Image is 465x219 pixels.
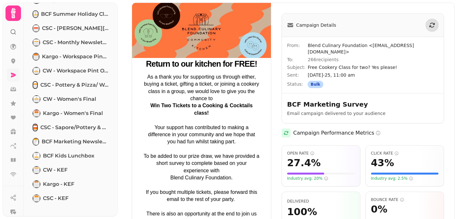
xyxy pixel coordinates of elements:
span: Industry avg: 2.5% [371,176,414,181]
span: To: [287,56,308,63]
img: Kargo - KEF [33,181,40,187]
span: CSC - Sapore/Pottery & pizza/ Women's final [40,124,109,131]
div: Visual representation of your open rate (27.4%) compared to a scale of 50%. The fuller the bar, t... [287,173,355,175]
a: CSC - Sapore/Pottery & pizza/ Women's finalCSC - Sapore/Pottery & pizza/ Women's final [29,121,112,134]
img: Kargo - Workspace pint offer [33,53,39,60]
span: BCF Kids lunchbox [43,152,94,160]
a: CSC - Sendai TanabataCSC - [PERSON_NAME][DATE] [29,22,112,35]
img: CSC - Sendai Tanabata [33,25,39,32]
a: BCF Kids lunchboxBCF Kids lunchbox [29,149,112,162]
a: CW - Women's finalCW - Women's final [29,93,112,106]
a: CSC - Monthly newsletterCSC - Monthly newsletter [29,36,112,49]
span: CW - Women's final [43,95,96,103]
span: 266 recipients [308,57,338,62]
span: 100 % [287,206,317,218]
span: BCF Summer Holiday clubs [clone] [41,10,108,18]
a: Kargo - Workspace pint offerKargo - Workspace pint offer [29,50,112,63]
h2: BCF Marketing Survey [287,100,411,109]
div: Visual representation of your click rate (43%) compared to a scale of 20%. The fuller the bar, th... [371,173,439,175]
span: Percentage of emails that were successfully delivered to recipients' inboxes. Higher is better. [287,199,309,204]
span: Campaign Details [296,22,336,28]
span: CSC - [PERSON_NAME][DATE] [42,24,108,32]
span: CSC - Pottery & pizza/ Workspace pint offer [40,81,108,89]
div: Bulk [308,81,323,88]
a: CW - KEFCW - KEF [29,164,112,176]
span: Status: [287,81,308,88]
img: BCF Kids lunchbox [33,153,40,159]
span: CW - Workspace pint offer [43,67,108,75]
img: CW - Women's final [33,96,40,102]
img: CW - Workspace pint offer [33,68,39,74]
a: BCF Summer Holiday clubs [clone]BCF Summer Holiday clubs [clone] [29,8,112,21]
img: CW - KEF [33,167,40,173]
span: Kargo - KEF [43,180,74,188]
span: Open Rate [287,151,355,156]
img: BCF Marketing Newsletter July [33,138,38,145]
span: 27.4 % [287,157,321,169]
span: Subject: [287,64,308,71]
img: Kargo - Women's final [33,110,40,117]
span: Blend Culinary Foundation <[EMAIL_ADDRESS][DOMAIN_NAME]> [308,42,439,55]
a: Kargo - Women's finalKargo - Women's final [29,107,112,120]
span: CW - KEF [43,166,67,174]
span: Kargo - Workspace pint offer [42,53,108,61]
span: Click Rate [371,151,439,156]
span: 0 % [371,204,387,215]
img: CSC - Pottery & pizza/ Workspace pint offer [33,82,37,88]
a: CW - Workspace pint offerCW - Workspace pint offer [29,64,112,77]
a: CSC - KEFCSC - KEF [29,192,112,205]
img: CSC - Monthly newsletter [33,39,39,46]
span: Industry avg: 20% [287,176,328,181]
span: BCF Marketing Newsletter July [42,138,108,146]
span: [DATE]-25, 11:00 am [308,72,439,78]
span: Bounce Rate [371,197,439,202]
span: Sent: [287,72,308,78]
span: CSC - KEF [43,195,68,202]
a: Kargo - KEFKargo - KEF [29,178,112,191]
span: From: [287,42,308,55]
span: Kargo - Women's final [43,110,103,117]
img: CSC - Sapore/Pottery & pizza/ Women's final [33,124,37,131]
img: BCF Summer Holiday clubs [clone] [33,11,38,17]
a: BCF Marketing Newsletter JulyBCF Marketing Newsletter July [29,135,112,148]
img: CSC - KEF [33,195,40,202]
span: Free Cookery Class for two? Yes please! [308,64,439,71]
span: 43 % [371,157,394,169]
span: CSC - Monthly newsletter [43,39,108,46]
h2: Campaign Performance Metrics [293,129,381,137]
a: CSC - Pottery & pizza/ Workspace pint offerCSC - Pottery & pizza/ Workspace pint offer [29,79,112,91]
p: Email campaign delivered to your audience [287,110,439,117]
